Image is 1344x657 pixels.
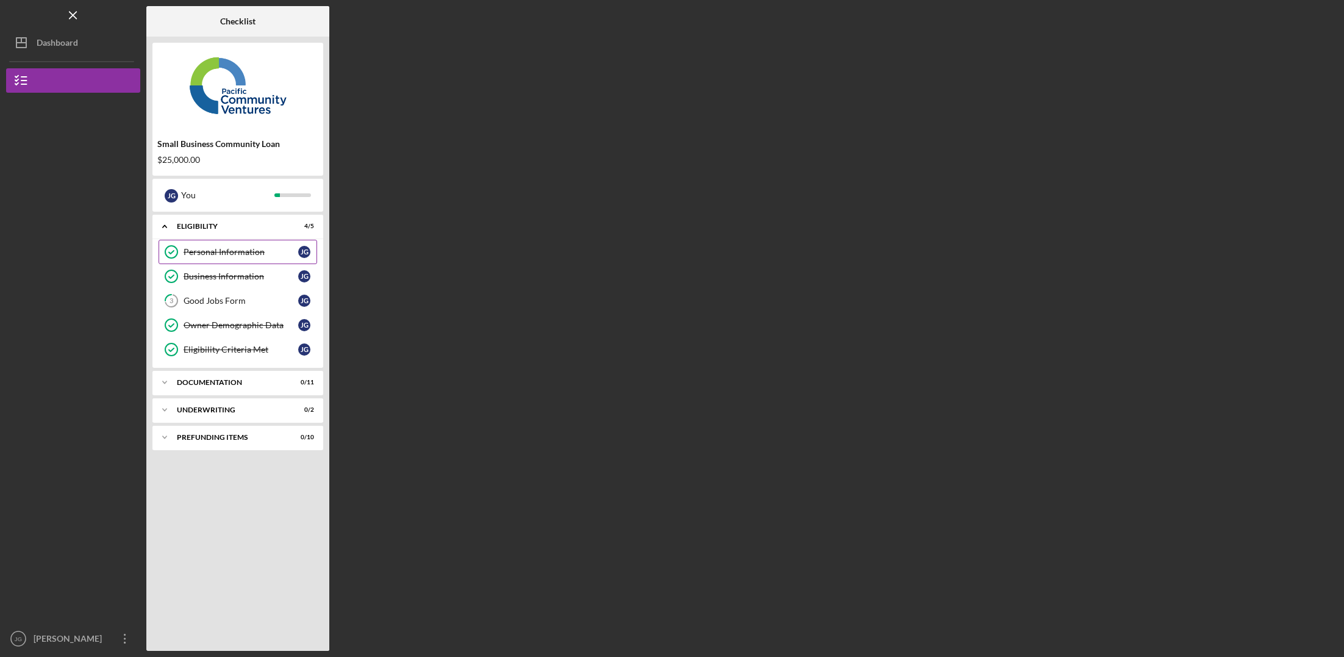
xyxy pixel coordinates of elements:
div: Good Jobs Form [184,296,298,306]
div: Underwriting [177,406,284,414]
div: You [181,185,274,206]
div: Personal Information [184,247,298,257]
a: Owner Demographic DataJG [159,313,317,337]
div: Small Business Community Loan [157,139,318,149]
div: [PERSON_NAME] [30,626,110,654]
div: Documentation [177,379,284,386]
div: J G [298,246,310,258]
img: Product logo [152,49,323,122]
a: Eligibility Criteria MetJG [159,337,317,362]
div: 4 / 5 [292,223,314,230]
a: Personal InformationJG [159,240,317,264]
a: Business InformationJG [159,264,317,289]
div: 0 / 10 [292,434,314,441]
div: 0 / 11 [292,379,314,386]
div: J G [165,189,178,203]
div: J G [298,270,310,282]
button: Dashboard [6,31,140,55]
div: Dashboard [37,31,78,58]
div: J G [298,319,310,331]
div: J G [298,295,310,307]
button: JG[PERSON_NAME] [6,626,140,651]
div: Owner Demographic Data [184,320,298,330]
text: JG [15,636,22,642]
div: J G [298,343,310,356]
tspan: 3 [170,297,173,305]
div: 0 / 2 [292,406,314,414]
div: $25,000.00 [157,155,318,165]
a: 3Good Jobs FormJG [159,289,317,313]
div: Business Information [184,271,298,281]
div: Prefunding Items [177,434,284,441]
div: Eligibility [177,223,284,230]
div: Eligibility Criteria Met [184,345,298,354]
b: Checklist [220,16,256,26]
